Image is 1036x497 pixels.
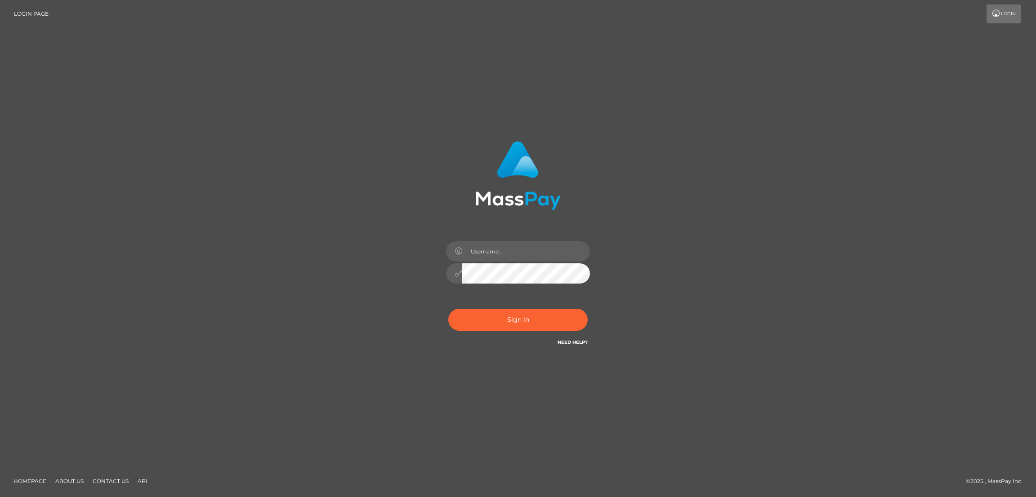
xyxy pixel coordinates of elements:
a: Login [987,4,1021,23]
a: Login Page [14,4,49,23]
a: Homepage [10,474,50,488]
button: Sign in [448,309,588,331]
div: © 2025 , MassPay Inc. [966,476,1029,486]
a: API [134,474,151,488]
input: Username... [462,241,590,262]
a: Need Help? [558,339,588,345]
a: About Us [52,474,87,488]
img: MassPay Login [475,141,561,210]
a: Contact Us [89,474,132,488]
